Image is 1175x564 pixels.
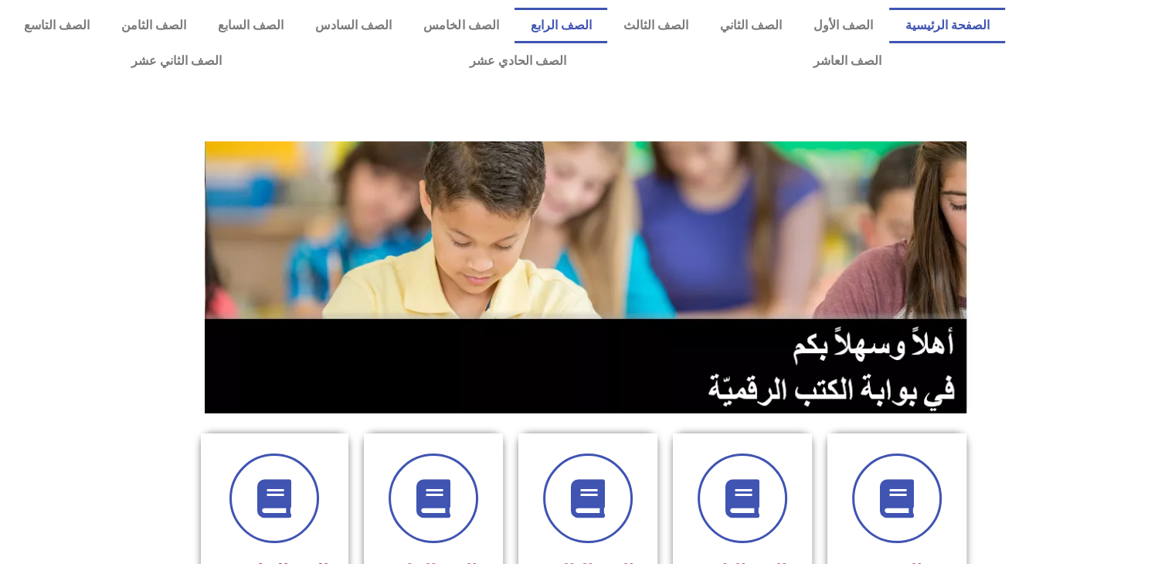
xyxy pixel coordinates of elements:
[8,8,105,43] a: الصف التاسع
[607,8,704,43] a: الصف الثالث
[514,8,607,43] a: الصف الرابع
[889,8,1005,43] a: الصفحة الرئيسية
[300,8,408,43] a: الصف السادس
[704,8,797,43] a: الصف الثاني
[202,8,299,43] a: الصف السابع
[798,8,889,43] a: الصف الأول
[105,8,202,43] a: الصف الثامن
[690,43,1005,79] a: الصف العاشر
[408,8,514,43] a: الصف الخامس
[345,43,689,79] a: الصف الحادي عشر
[8,43,345,79] a: الصف الثاني عشر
